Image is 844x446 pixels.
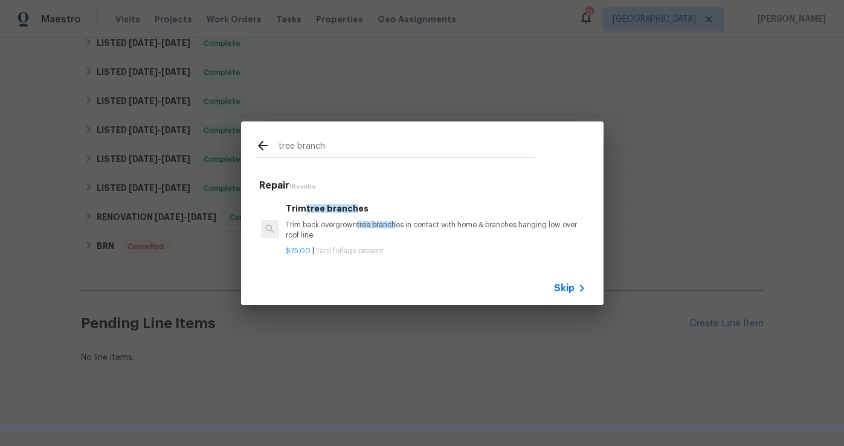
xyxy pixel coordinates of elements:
[259,179,589,192] h5: Repair
[306,204,358,213] span: tree branch
[279,138,535,157] input: Search issues or repairs
[286,220,585,241] p: Trim back overgrown es in contact with home & branches hanging low over roof line.
[289,184,315,190] span: 1 Results
[316,247,384,254] span: Yard foilage present
[286,247,311,254] span: $75.00
[286,202,585,215] h6: Trim es
[357,221,396,228] span: tree branch
[286,246,585,256] p: |
[554,282,575,294] span: Skip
